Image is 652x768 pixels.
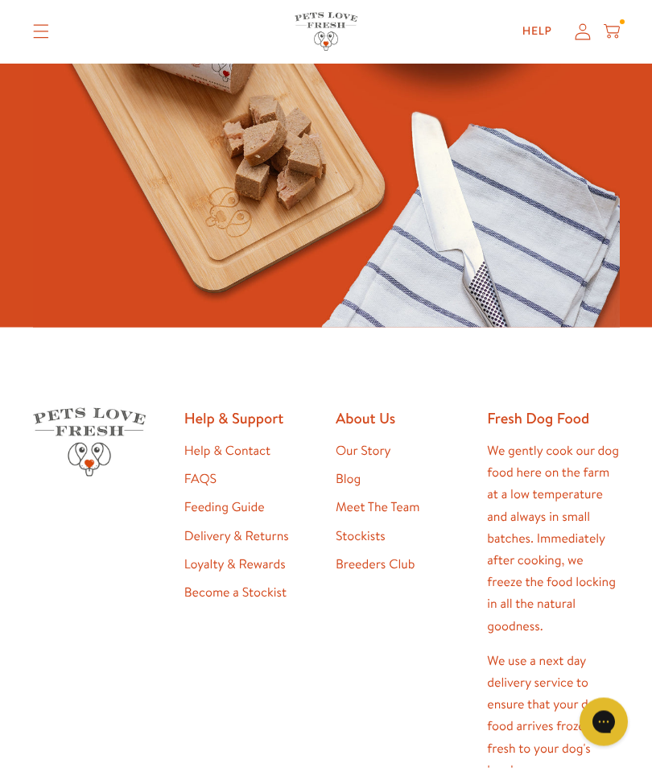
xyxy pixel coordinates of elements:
[336,470,361,488] a: Blog
[336,555,415,573] a: Breeders Club
[184,498,265,516] a: Feeding Guide
[20,12,62,52] summary: Translation missing: en.sections.header.menu
[184,555,286,573] a: Loyalty & Rewards
[336,442,391,460] a: Our Story
[487,440,619,638] p: We gently cook our dog food here on the farm at a low temperature and always in small batches. Im...
[487,408,619,427] h2: Fresh Dog Food
[184,470,217,488] a: FAQS
[33,408,146,477] img: Pets Love Fresh
[184,408,316,427] h2: Help & Support
[184,442,270,460] a: Help & Contact
[184,584,287,601] a: Become a Stockist
[336,408,468,427] h2: About Us
[336,498,419,516] a: Meet The Team
[184,527,289,545] a: Delivery & Returns
[295,13,357,51] img: Pets Love Fresh
[572,692,636,752] iframe: Gorgias live chat messenger
[336,527,386,545] a: Stockists
[510,16,565,48] a: Help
